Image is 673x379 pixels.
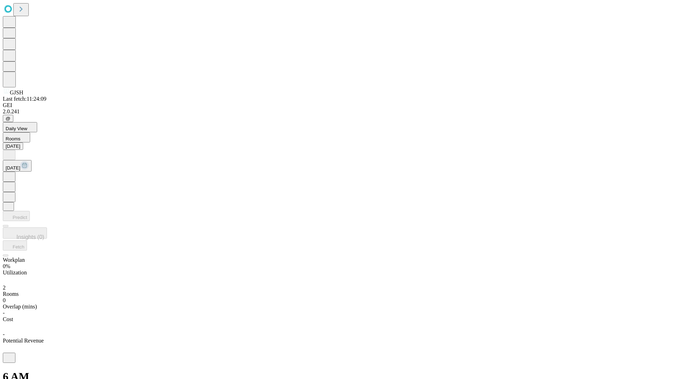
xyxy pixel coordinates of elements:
span: Daily View [6,126,27,131]
span: 0% [3,263,10,269]
span: Last fetch: 11:24:09 [3,96,46,102]
button: Fetch [3,240,27,251]
span: - [3,310,5,316]
button: @ [3,115,13,122]
span: Rooms [3,291,19,297]
button: [DATE] [3,160,32,172]
span: Overlap (mins) [3,304,37,310]
span: Workplan [3,257,25,263]
div: 2.0.241 [3,108,670,115]
span: @ [6,116,11,121]
span: 2 [3,285,6,291]
span: Utilization [3,270,27,275]
span: Cost [3,316,13,322]
span: - [3,331,5,337]
span: Potential Revenue [3,338,44,344]
span: [DATE] [6,165,20,171]
div: GEI [3,102,670,108]
button: Insights (0) [3,227,47,239]
span: Rooms [6,136,20,141]
button: Daily View [3,122,37,132]
span: Insights (0) [16,234,44,240]
button: Predict [3,211,30,221]
button: Rooms [3,132,30,142]
span: 0 [3,297,6,303]
span: GJSH [10,89,23,95]
button: [DATE] [3,142,23,150]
